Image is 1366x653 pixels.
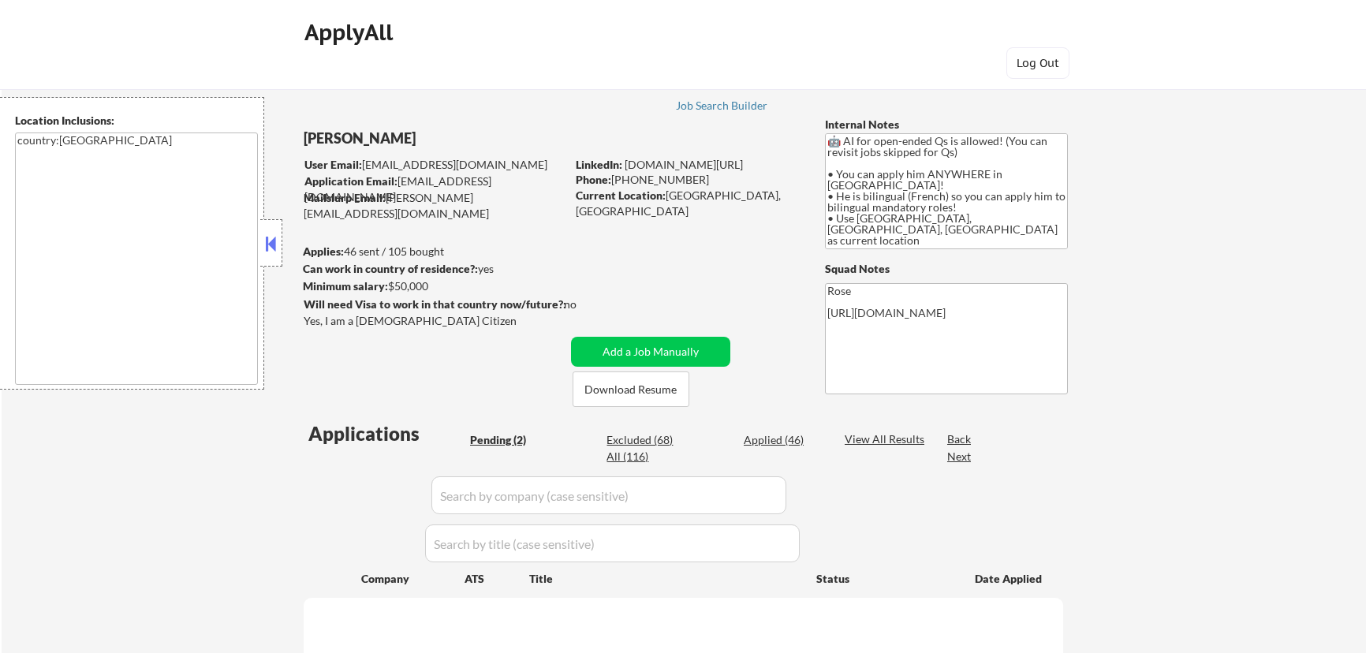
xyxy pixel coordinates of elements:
[576,158,622,171] strong: LinkedIn:
[304,157,565,173] div: [EMAIL_ADDRESS][DOMAIN_NAME]
[15,113,258,129] div: Location Inclusions:
[576,188,799,218] div: [GEOGRAPHIC_DATA], [GEOGRAPHIC_DATA]
[303,244,565,259] div: 46 sent / 105 bought
[361,571,465,587] div: Company
[571,337,730,367] button: Add a Job Manually
[625,158,743,171] a: [DOMAIN_NAME][URL]
[744,432,823,448] div: Applied (46)
[845,431,929,447] div: View All Results
[975,571,1044,587] div: Date Applied
[304,174,397,188] strong: Application Email:
[825,117,1068,132] div: Internal Notes
[304,129,628,148] div: [PERSON_NAME]
[308,424,465,443] div: Applications
[465,571,529,587] div: ATS
[304,158,362,171] strong: User Email:
[304,19,397,46] div: ApplyAll
[303,278,565,294] div: $50,000
[564,297,609,312] div: no
[576,188,666,202] strong: Current Location:
[576,172,799,188] div: [PHONE_NUMBER]
[1006,47,1069,79] button: Log Out
[676,99,768,115] a: Job Search Builder
[304,174,565,204] div: [EMAIL_ADDRESS][DOMAIN_NAME]
[304,190,565,221] div: [PERSON_NAME][EMAIL_ADDRESS][DOMAIN_NAME]
[304,313,570,329] div: Yes, I am a [DEMOGRAPHIC_DATA] Citizen
[303,279,388,293] strong: Minimum salary:
[606,449,685,465] div: All (116)
[303,262,478,275] strong: Can work in country of residence?:
[676,100,768,111] div: Job Search Builder
[470,432,549,448] div: Pending (2)
[431,476,786,514] input: Search by company (case sensitive)
[303,244,344,258] strong: Applies:
[304,191,386,204] strong: Mailslurp Email:
[947,449,972,465] div: Next
[425,524,800,562] input: Search by title (case sensitive)
[304,297,566,311] strong: Will need Visa to work in that country now/future?:
[816,564,952,592] div: Status
[947,431,972,447] div: Back
[529,571,801,587] div: Title
[303,261,561,277] div: yes
[606,432,685,448] div: Excluded (68)
[825,261,1068,277] div: Squad Notes
[576,173,611,186] strong: Phone:
[573,371,689,407] button: Download Resume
